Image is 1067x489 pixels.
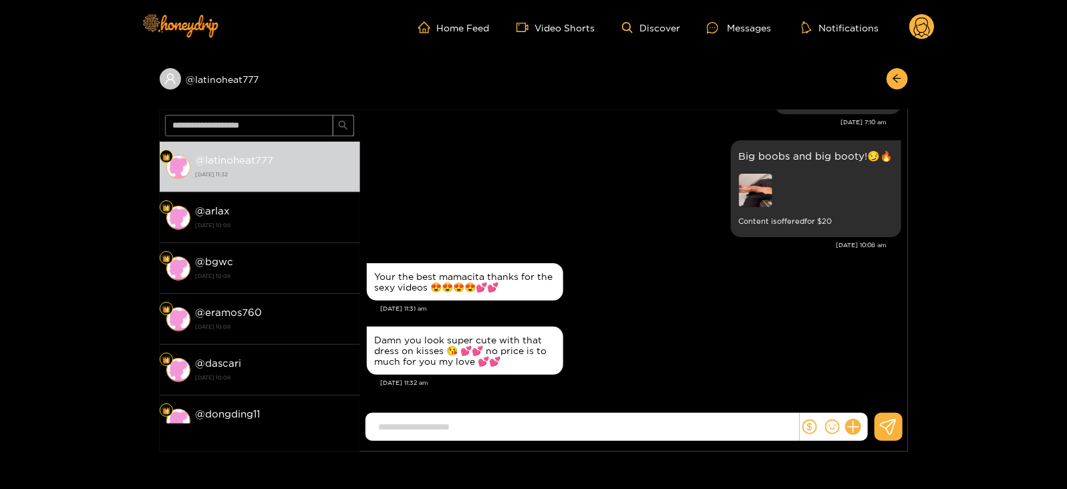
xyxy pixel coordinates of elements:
[333,115,354,136] button: search
[739,174,772,207] img: preview
[802,420,817,434] span: dollar
[196,307,263,318] strong: @ eramos760
[731,140,901,237] div: Aug. 15, 10:08 am
[196,321,353,333] strong: [DATE] 10:08
[367,327,563,375] div: Aug. 15, 11:32 am
[162,305,170,313] img: Fan Level
[418,21,490,33] a: Home Feed
[196,168,353,180] strong: [DATE] 11:32
[162,204,170,212] img: Fan Level
[164,73,176,85] span: user
[196,371,353,383] strong: [DATE] 10:08
[162,255,170,263] img: Fan Level
[166,358,190,382] img: conversation
[166,409,190,433] img: conversation
[739,214,893,229] small: Content is offered for $ 20
[367,118,887,127] div: [DATE] 7:10 am
[367,263,563,301] div: Aug. 15, 11:31 am
[162,407,170,415] img: Fan Level
[196,219,353,231] strong: [DATE] 10:08
[516,21,595,33] a: Video Shorts
[166,155,190,179] img: conversation
[196,408,261,420] strong: @ dongding11
[166,307,190,331] img: conversation
[516,21,535,33] span: video-camera
[338,120,348,132] span: search
[160,68,360,90] div: @latinoheat777
[196,256,234,267] strong: @ bgwc
[707,20,771,35] div: Messages
[381,378,901,387] div: [DATE] 11:32 am
[800,417,820,437] button: dollar
[375,335,555,367] div: Damn you look super cute with that dress on kisses 😘 💕💕 no price is to much for you my love 💕💕
[166,257,190,281] img: conversation
[381,304,901,313] div: [DATE] 11:31 am
[418,21,437,33] span: home
[825,420,840,434] span: smile
[375,271,555,293] div: Your the best mamacita thanks for the sexy videos 😍😍😍😍💕💕
[162,356,170,364] img: Fan Level
[196,154,274,166] strong: @ latinoheat777
[196,205,231,216] strong: @ arlax
[162,153,170,161] img: Fan Level
[196,422,353,434] strong: [DATE] 10:08
[196,270,353,282] strong: [DATE] 10:08
[166,206,190,230] img: conversation
[887,68,908,90] button: arrow-left
[367,240,887,250] div: [DATE] 10:08 am
[892,73,902,85] span: arrow-left
[798,21,883,34] button: Notifications
[196,357,242,369] strong: @ dascari
[622,22,680,33] a: Discover
[739,148,893,164] p: Big boobs and big booty!😏🔥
